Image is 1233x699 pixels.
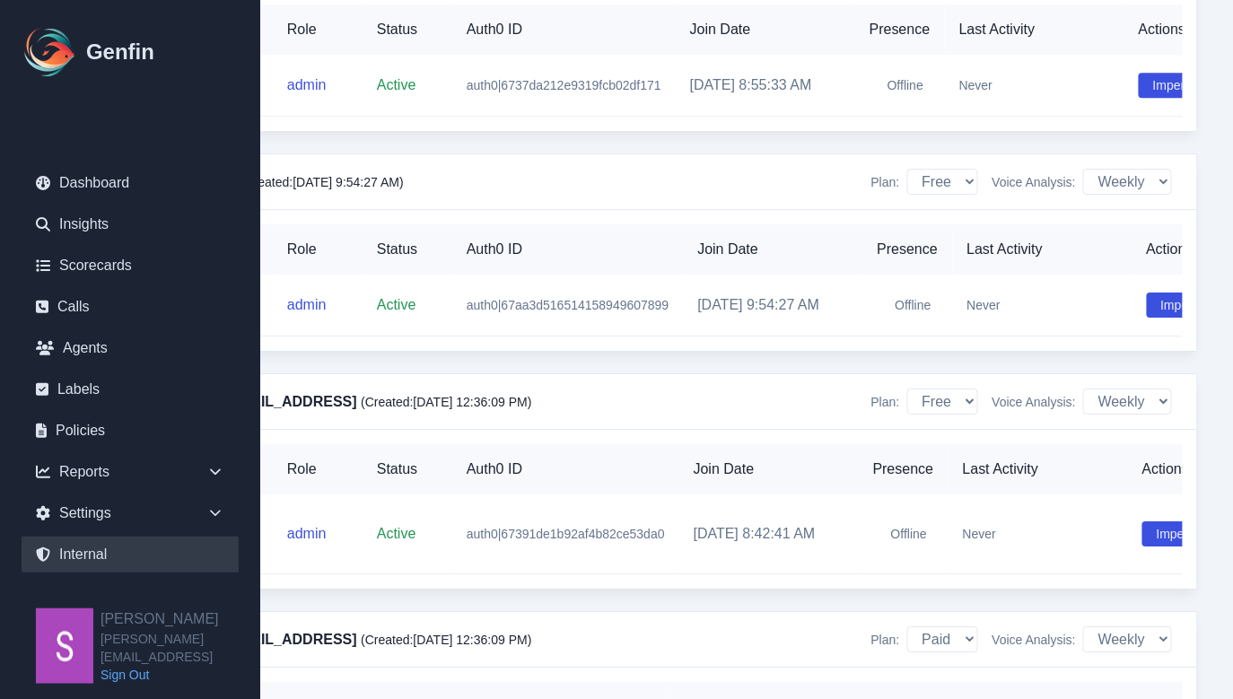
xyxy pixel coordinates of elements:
th: Role [273,224,363,275]
span: admin [287,297,327,312]
span: auth0|67aa3d516514158949607899 [467,298,669,312]
a: Policies [22,413,239,449]
div: Offline [878,300,888,310]
a: Labels [22,371,239,407]
a: Sign Out [101,666,260,684]
a: Insights [22,206,239,242]
span: Voice Analysis: [993,393,1076,411]
span: Voice Analysis: [993,631,1076,649]
th: Presence [859,444,949,494]
th: Last Activity [945,4,1124,55]
span: Offline [896,296,931,314]
span: Plan: [871,631,900,649]
a: Calls [22,289,239,325]
span: Active [377,77,416,92]
td: [DATE] 8:42:41 AM [679,494,859,574]
div: Offline [870,80,880,91]
h2: [PERSON_NAME] [101,608,260,630]
th: Join Date [679,444,859,494]
th: Auth0 ID [452,4,676,55]
span: Active [377,297,416,312]
a: Agents [22,330,239,366]
th: Status [363,4,452,55]
div: Settings [22,495,239,531]
img: Shane Wey [36,608,93,684]
span: admin [287,77,327,92]
th: Auth0 ID [452,444,679,494]
span: Never [963,527,996,541]
th: Status [363,444,452,494]
span: (Created: [DATE] 12:36:09 PM ) [361,633,531,647]
th: Role [273,4,363,55]
th: Status [363,224,452,275]
span: (Created: [DATE] 12:36:09 PM ) [361,395,531,409]
span: Plan: [871,393,900,411]
span: Active [377,526,416,541]
span: Offline [888,76,923,94]
span: admin [287,526,327,541]
th: Role [273,444,363,494]
span: [PERSON_NAME][EMAIL_ADDRESS] [101,630,260,666]
a: Internal [22,537,239,572]
div: Reports [22,454,239,490]
span: Plan: [871,173,900,191]
span: Voice Analysis: [993,173,1076,191]
td: [DATE] 9:54:27 AM [684,275,863,336]
h4: [PERSON_NAME][EMAIL_ADDRESS] [104,391,532,413]
a: Scorecards [22,248,239,284]
span: Offline [891,525,927,543]
td: [DATE] 8:55:33 AM [676,55,855,117]
th: Last Activity [949,444,1128,494]
a: Dashboard [22,165,239,201]
img: Logo [22,23,79,81]
th: Join Date [684,224,863,275]
h1: Genfin [86,38,154,66]
th: Presence [855,4,945,55]
th: Auth0 ID [452,224,684,275]
span: auth0|6737da212e9319fcb02df171 [467,78,661,92]
span: (Created: [DATE] 9:54:27 AM ) [240,175,404,189]
span: Never [967,298,1001,312]
span: auth0|67391de1b92af4b82ce53da0 [467,527,665,541]
th: Join Date [676,4,855,55]
th: Last Activity [953,224,1132,275]
th: Presence [863,224,953,275]
span: Never [959,78,993,92]
div: Offline [873,529,884,539]
h4: [PERSON_NAME][EMAIL_ADDRESS] [104,629,532,651]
